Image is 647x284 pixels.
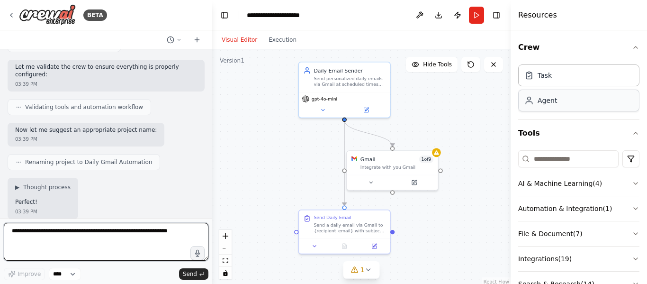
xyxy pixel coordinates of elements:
[219,230,232,279] div: React Flow controls
[298,210,391,254] div: Send Daily EmailSend a daily email via Gmail to {recipient_email} with subject {email_subject} an...
[518,196,639,221] button: Automation & Integration(1)
[406,57,458,72] button: Hide Tools
[15,183,71,191] button: ▶Thought process
[263,34,302,46] button: Execution
[518,247,639,271] button: Integrations(19)
[4,268,45,280] button: Improve
[518,9,557,21] h4: Resources
[360,265,365,275] span: 1
[218,9,231,22] button: Hide left sidebar
[25,103,143,111] span: Validating tools and automation workflow
[190,246,205,260] button: Click to speak your automation idea
[490,9,503,22] button: Hide right sidebar
[18,270,41,278] span: Improve
[179,268,208,280] button: Send
[15,208,71,215] div: 03:39 PM
[346,150,439,191] div: GmailGmail1of9Integrate with you Gmail
[15,136,157,143] div: 03:39 PM
[518,171,639,196] button: AI & Machine Learning(4)
[219,242,232,255] button: zoom out
[219,255,232,267] button: fit view
[343,261,380,279] button: 1
[15,183,19,191] span: ▶
[538,96,557,105] div: Agent
[341,120,348,205] g: Edge from 7c8688ff-21d3-4a47-83d7-0157edbc0226 to 5feb491f-82d3-4c9d-baaf-6c6d4d1423aa
[345,106,387,115] button: Open in side panel
[329,242,360,251] button: No output available
[83,9,107,21] div: BETA
[360,165,433,170] div: Integrate with you Gmail
[361,242,387,251] button: Open in side panel
[15,127,157,134] p: Now let me suggest an appropriate project name:
[19,4,76,26] img: Logo
[163,34,186,46] button: Switch to previous chat
[419,156,433,163] span: Number of enabled actions
[298,62,391,118] div: Daily Email SenderSend personalized daily emails via Gmail at scheduled times with relevant conte...
[219,267,232,279] button: toggle interactivity
[219,230,232,242] button: zoom in
[538,71,552,80] div: Task
[189,34,205,46] button: Start a new chat
[393,178,435,187] button: Open in side panel
[351,156,357,161] img: Gmail
[183,270,197,278] span: Send
[423,61,452,68] span: Hide Tools
[25,158,152,166] span: Renaming project to Daily Gmail Automation
[518,34,639,61] button: Crew
[220,57,244,64] div: Version 1
[314,76,385,88] div: Send personalized daily emails via Gmail at scheduled times with relevant content and professiona...
[312,96,337,101] span: gpt-4o-mini
[360,156,376,163] div: Gmail
[15,64,197,78] p: Let me validate the crew to ensure everything is properly configured:
[314,215,351,220] div: Send Daily Email
[247,10,319,20] nav: breadcrumb
[518,61,639,119] div: Crew
[23,183,71,191] span: Thought process
[15,81,197,88] div: 03:39 PM
[216,34,263,46] button: Visual Editor
[314,67,385,74] div: Daily Email Sender
[341,120,396,147] g: Edge from 7c8688ff-21d3-4a47-83d7-0157edbc0226 to 62d855f3-cde1-4b32-915f-accdecae1280
[518,221,639,246] button: File & Document(7)
[314,222,385,234] div: Send a daily email via Gmail to {recipient_email} with subject {email_subject} and message conten...
[15,199,71,206] p: Perfect!
[518,120,639,147] button: Tools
